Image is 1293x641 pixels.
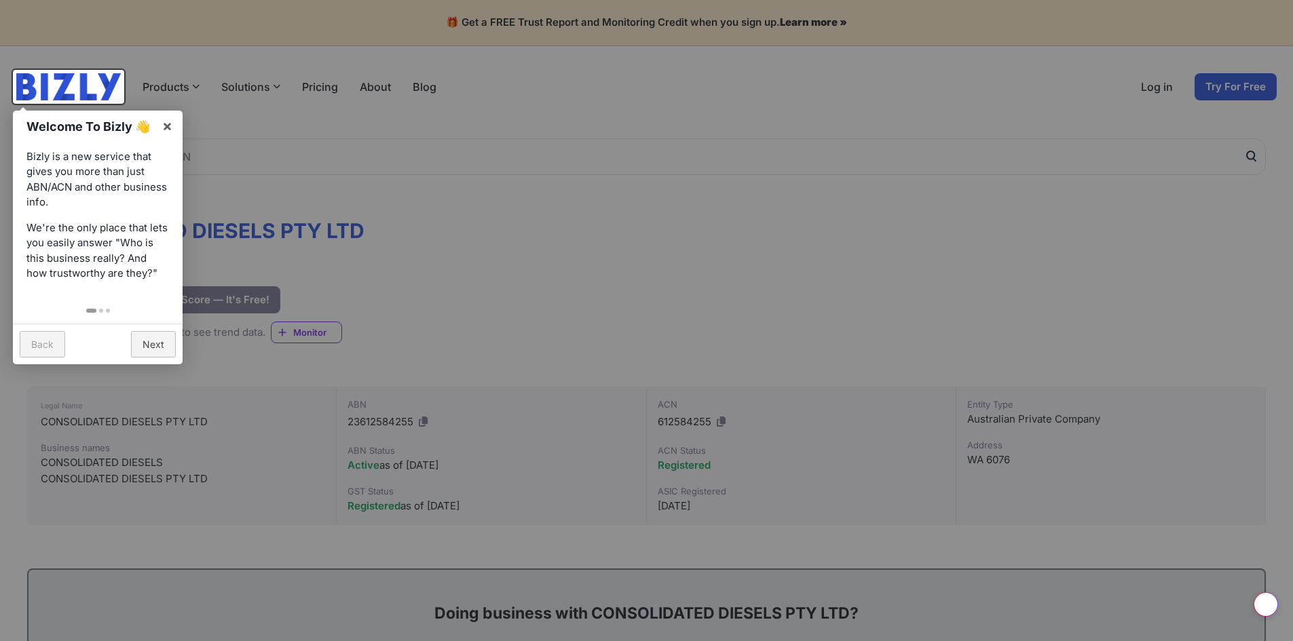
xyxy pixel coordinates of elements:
[20,331,65,357] a: Back
[131,331,176,357] a: Next
[26,117,155,136] h1: Welcome To Bizly 👋
[26,220,169,281] p: We're the only place that lets you easily answer "Who is this business really? And how trustworth...
[26,149,169,210] p: Bizly is a new service that gives you more than just ABN/ACN and other business info.
[152,111,183,141] a: ×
